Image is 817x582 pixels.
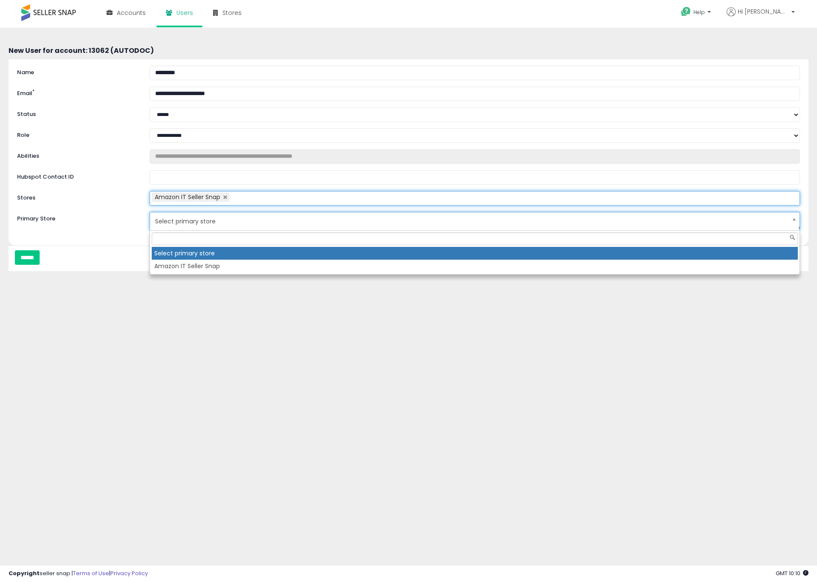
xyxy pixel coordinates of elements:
[152,247,798,260] li: Select primary store
[176,9,193,17] span: Users
[11,191,143,202] label: Stores
[11,128,143,139] label: Role
[11,66,143,77] label: Name
[155,193,220,201] span: Amazon IT Seller Snap
[117,9,146,17] span: Accounts
[11,212,143,223] label: Primary Store
[155,214,783,229] span: Select primary store
[152,260,798,272] li: Amazon IT Seller Snap
[11,87,143,98] label: Email
[11,170,143,181] label: Hubspot Contact ID
[17,152,39,160] label: Abilities
[11,107,143,119] label: Status
[222,9,242,17] span: Stores
[9,47,808,55] h3: New User for account: 13062 (AUTODOC)
[681,6,691,17] i: Get Help
[738,7,789,16] span: Hi [PERSON_NAME]
[727,7,795,26] a: Hi [PERSON_NAME]
[693,9,705,16] span: Help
